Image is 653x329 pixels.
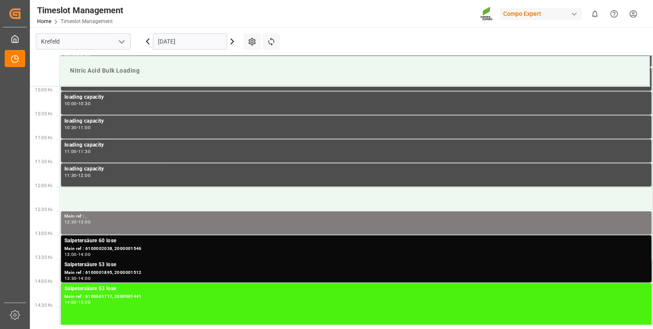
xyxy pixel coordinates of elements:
[153,33,227,50] input: DD.MM.YYYY
[64,300,77,304] div: 14:00
[36,33,131,50] input: Type to search/select
[500,6,585,22] button: Compo Expert
[604,4,624,23] button: Help Center
[64,276,77,280] div: 13:30
[77,253,78,256] div: -
[64,245,648,253] div: Main ref : 6100002038, 2000001546
[35,255,52,260] span: 13:30 Hr
[35,279,52,284] span: 14:00 Hr
[78,173,90,177] div: 12:00
[35,207,52,212] span: 12:30 Hr
[64,141,648,150] div: loading capacity
[77,300,78,304] div: -
[64,285,648,293] div: Salpetersäure 53 lose
[78,276,90,280] div: 14:00
[64,150,77,153] div: 11:00
[77,102,78,106] div: -
[115,35,128,48] button: open menu
[78,102,90,106] div: 10:30
[37,4,123,17] div: Timeslot Management
[64,126,77,129] div: 10:30
[77,150,78,153] div: -
[64,173,77,177] div: 11:30
[78,220,90,224] div: 13:00
[480,6,494,21] img: Screenshot%202023-09-29%20at%2010.02.21.png_1712312052.png
[37,18,51,24] a: Home
[35,112,52,116] span: 10:30 Hr
[35,88,52,92] span: 10:00 Hr
[78,253,90,256] div: 14:00
[64,261,648,269] div: Salpetersäure 53 lose
[77,126,78,129] div: -
[64,102,77,106] div: 10:00
[64,293,648,300] div: Main ref : 6100001717, 2000001441
[35,303,52,308] span: 14:30 Hr
[67,63,642,79] div: Nitric Acid Bulk Loading
[77,276,78,280] div: -
[64,269,648,276] div: Main ref : 6100001895, 2000001512
[78,150,90,153] div: 11:30
[64,253,77,256] div: 13:00
[35,135,52,140] span: 11:00 Hr
[585,4,604,23] button: show 0 new notifications
[500,8,582,20] div: Compo Expert
[64,117,648,126] div: loading capacity
[78,126,90,129] div: 11:00
[64,93,648,102] div: loading capacity
[77,173,78,177] div: -
[64,213,648,220] div: Main ref : ,
[78,300,90,304] div: 15:00
[64,220,77,224] div: 12:30
[64,165,648,173] div: loading capacity
[64,237,648,245] div: Salpetersäure 60 lose
[35,183,52,188] span: 12:00 Hr
[35,159,52,164] span: 11:30 Hr
[77,220,78,224] div: -
[35,231,52,236] span: 13:00 Hr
